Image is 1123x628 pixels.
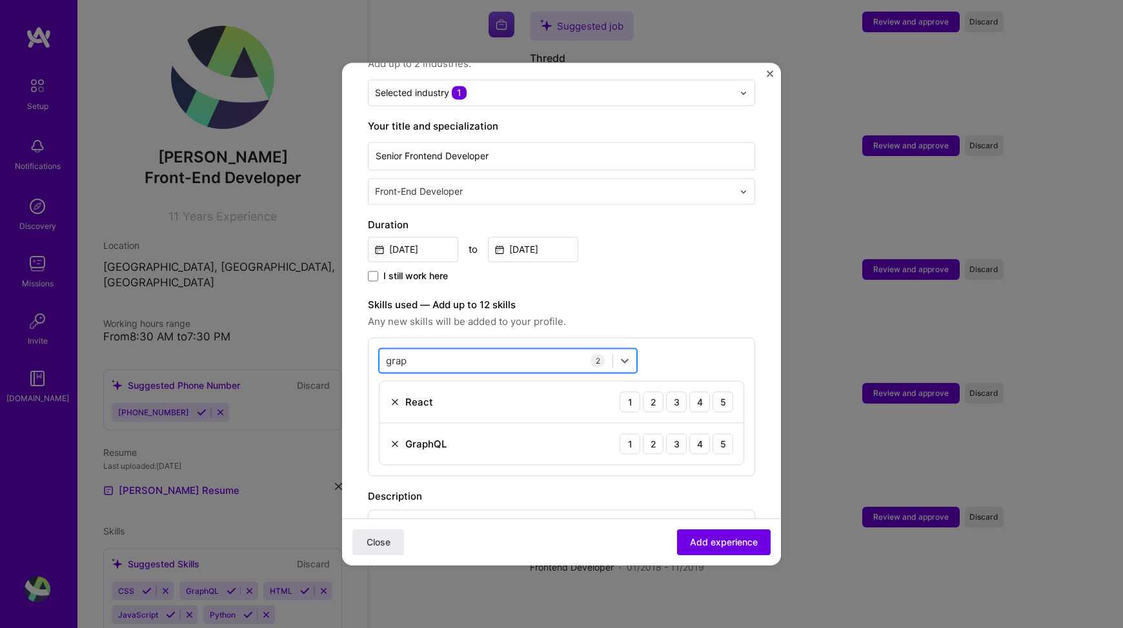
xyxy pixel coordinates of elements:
img: Remove [390,397,400,407]
input: Date [488,237,578,262]
img: drop icon [740,188,747,195]
div: 5 [713,391,733,412]
div: 2 [591,353,605,368]
span: Close [367,536,390,549]
label: Description [368,490,422,502]
input: Date [368,237,458,262]
div: 4 [689,433,710,454]
div: 2 [643,391,663,412]
div: Selected industry [375,86,467,99]
div: 1 [620,391,640,412]
button: Close [352,529,404,555]
div: 5 [713,433,733,454]
button: Add experience [677,529,771,555]
span: Add experience [690,536,758,549]
img: Remove [390,438,400,449]
div: 4 [689,391,710,412]
span: I still work here [383,270,448,282]
div: 3 [666,433,687,454]
div: 2 [643,433,663,454]
label: Your title and specialization [368,119,755,134]
label: Duration [368,217,755,233]
button: Close [767,70,773,84]
span: Any new skills will be added to your profile. [368,314,755,329]
label: Skills used — Add up to 12 skills [368,297,755,313]
div: React [405,395,433,409]
span: 1 [452,86,467,99]
img: drop icon [740,89,747,97]
div: to [469,242,478,256]
div: GraphQL [405,437,447,451]
div: 3 [666,391,687,412]
input: Role name [368,142,755,170]
span: Add up to 2 industries. [368,56,755,72]
div: 1 [620,433,640,454]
